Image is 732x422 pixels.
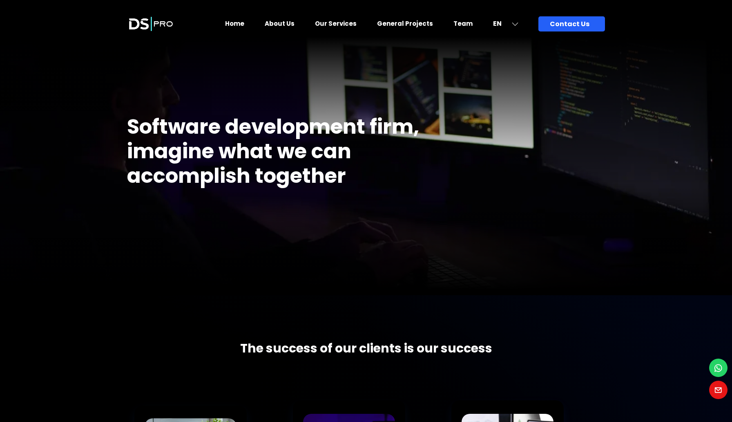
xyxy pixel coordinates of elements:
a: About Us [265,19,295,28]
a: Team [453,19,473,28]
span: EN [493,19,502,28]
a: General Projects [377,19,433,28]
img: Launch Logo [127,9,175,39]
a: Home [225,19,244,28]
b: The success of our clients is our success [240,339,492,357]
a: Our Services [315,19,357,28]
h1: Software development firm, imagine what we can accomplish together [127,114,442,188]
a: Contact Us [538,16,605,31]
